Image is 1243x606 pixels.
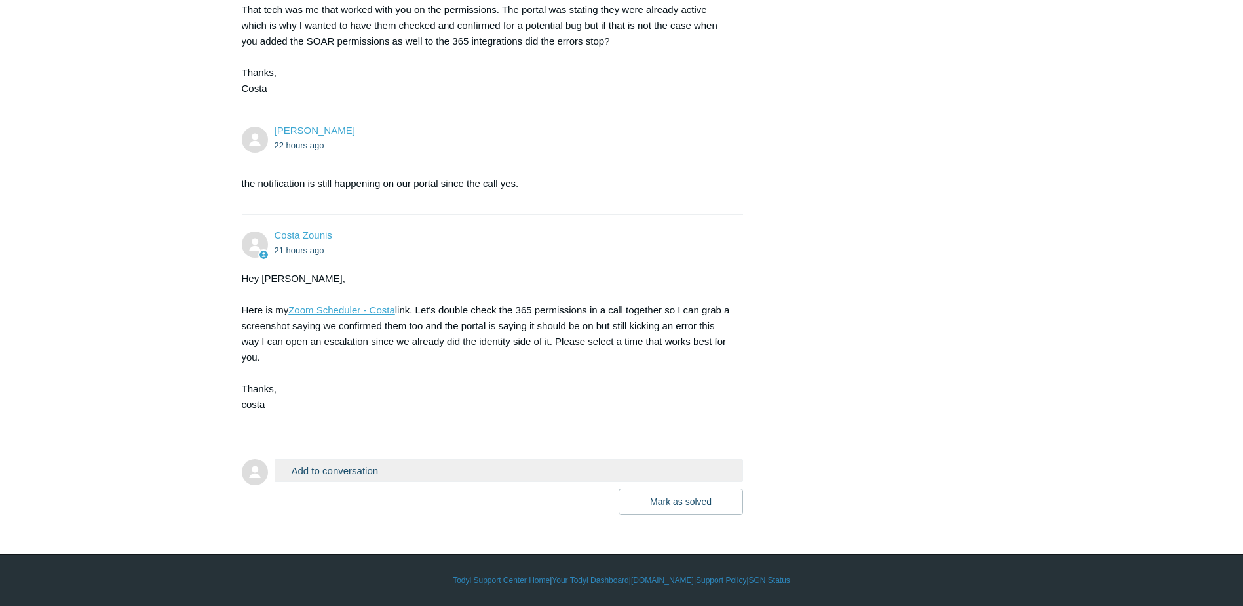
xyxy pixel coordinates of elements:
[288,304,395,315] a: Zoom Scheduler - Costa
[275,140,324,150] time: 09/25/2025, 09:21
[275,245,324,255] time: 09/25/2025, 10:22
[749,575,790,586] a: SGN Status
[275,459,744,482] button: Add to conversation
[275,125,355,136] span: Alic Russell
[552,575,628,586] a: Your Todyl Dashboard
[275,125,355,136] a: [PERSON_NAME]
[275,230,332,241] a: Costa Zounis
[619,489,743,515] button: Mark as solved
[453,575,550,586] a: Todyl Support Center Home
[242,575,1002,586] div: | | | |
[696,575,746,586] a: Support Policy
[631,575,694,586] a: [DOMAIN_NAME]
[242,271,731,413] div: Hey [PERSON_NAME], Here is my link. Let's double check the 365 permissions in a call together so ...
[242,176,731,192] p: the notification is still happening on our portal since the call yes.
